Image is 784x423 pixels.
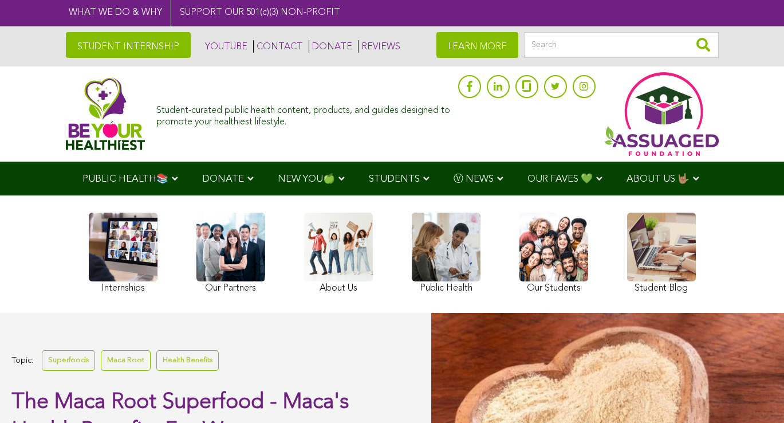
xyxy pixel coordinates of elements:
[436,32,518,58] a: LEARN MORE
[156,350,219,370] a: Health Benefits
[11,353,33,369] span: Topic:
[66,32,191,58] a: STUDENT INTERNSHIP
[278,174,335,184] span: NEW YOU🍏
[524,32,719,58] input: Search
[604,72,719,156] img: Assuaged App
[454,174,494,184] span: Ⓥ NEWS
[727,368,784,423] iframe: Chat Widget
[627,174,690,184] span: ABOUT US 🤟🏽
[527,174,593,184] span: OUR FAVES 💚
[522,80,530,92] img: glassdoor
[66,162,719,195] div: Navigation Menu
[82,174,168,184] span: PUBLIC HEALTH📚
[202,174,244,184] span: DONATE
[253,40,303,53] a: CONTACT
[202,40,247,53] a: YOUTUBE
[358,40,400,53] a: REVIEWS
[309,40,352,53] a: DONATE
[66,77,145,150] img: Assuaged
[42,350,95,370] a: Superfoods
[369,174,420,184] span: STUDENTS
[156,100,452,127] div: Student-curated public health content, products, and guides designed to promote your healthiest l...
[101,350,151,370] a: Maca Root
